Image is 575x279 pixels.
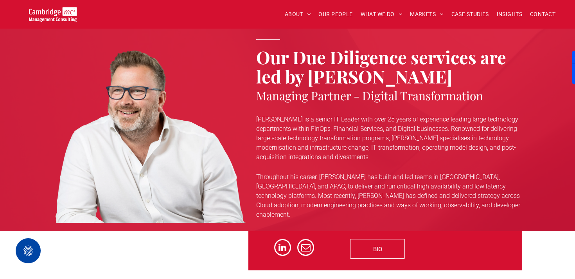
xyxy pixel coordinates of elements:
a: Your Business Transformed | Cambridge Management Consulting [29,8,77,16]
a: CONTACT [526,8,559,20]
strong: Our Due Diligence services are led by [PERSON_NAME] [256,45,506,88]
a: email [297,239,314,258]
span: BIO [373,239,382,259]
span: Managing Partner - Digital Transformation [256,88,483,103]
a: ABOUT [281,8,315,20]
a: WHAT WE DO [357,8,406,20]
a: BIO [350,239,405,259]
span: Throughout his career, [PERSON_NAME] has built and led teams in [GEOGRAPHIC_DATA], [GEOGRAPHIC_DA... [256,173,520,218]
a: MARKETS [406,8,447,20]
img: Simon Crimp [53,41,248,223]
span: [PERSON_NAME] is a senior IT Leader with over 25 years of experience leading large technology dep... [256,116,518,161]
img: Go to Homepage [29,7,77,22]
a: linkedin [274,239,291,258]
a: CASE STUDIES [447,8,493,20]
a: INSIGHTS [493,8,526,20]
a: OUR PEOPLE [314,8,356,20]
